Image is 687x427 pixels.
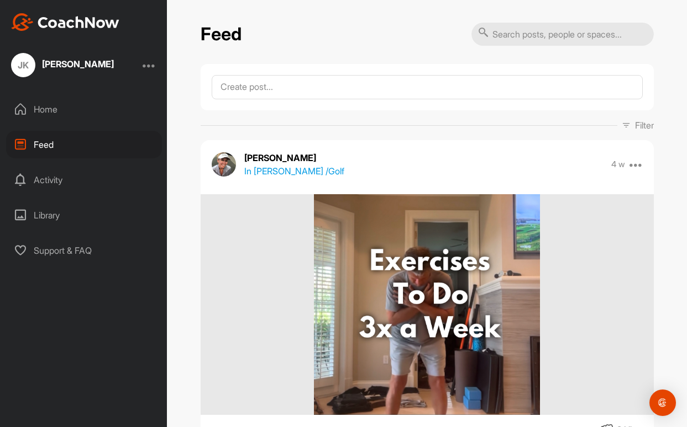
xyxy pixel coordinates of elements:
[42,60,114,68] div: [PERSON_NAME]
[201,24,242,45] h2: Feed
[6,131,162,158] div: Feed
[471,23,654,46] input: Search posts, people or spaces...
[212,152,236,177] img: avatar
[244,164,344,178] p: In [PERSON_NAME] / Golf
[314,194,539,415] img: media
[6,201,162,229] div: Library
[611,159,625,170] p: 4 w
[649,389,676,416] div: Open Intercom Messenger
[6,166,162,194] div: Activity
[11,53,35,77] div: JK
[635,119,654,132] p: Filter
[11,13,119,31] img: CoachNow
[6,95,162,123] div: Home
[6,237,162,264] div: Support & FAQ
[244,151,344,164] p: [PERSON_NAME]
